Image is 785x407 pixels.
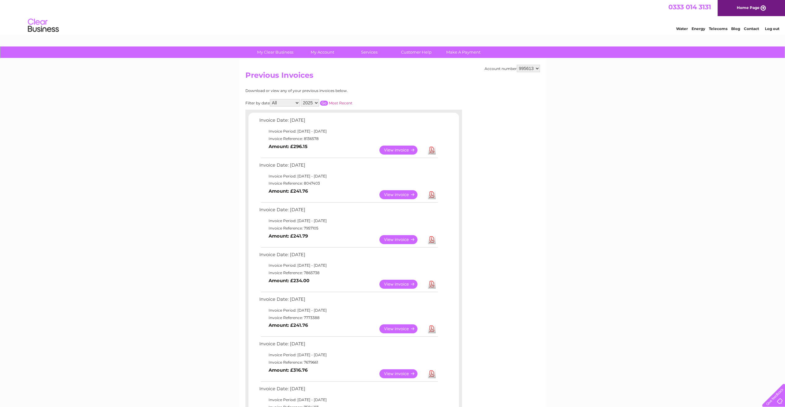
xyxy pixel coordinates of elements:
a: Download [428,324,436,333]
a: View [379,190,425,199]
b: Amount: £296.15 [269,144,308,149]
a: Download [428,369,436,378]
td: Invoice Reference: 7865738 [258,269,439,277]
div: Filter by date [245,99,408,107]
td: Invoice Date: [DATE] [258,116,439,128]
div: Download or view any of your previous invoices below. [245,89,408,93]
td: Invoice Period: [DATE] - [DATE] [258,217,439,225]
b: Amount: £241.76 [269,188,308,194]
td: Invoice Period: [DATE] - [DATE] [258,173,439,180]
a: Telecoms [709,26,727,31]
a: View [379,324,425,333]
a: View [379,280,425,289]
a: Water [676,26,688,31]
b: Amount: £316.76 [269,367,308,373]
td: Invoice Reference: 8047403 [258,180,439,187]
a: Download [428,146,436,155]
img: logo.png [28,16,59,35]
a: Customer Help [391,46,442,58]
td: Invoice Period: [DATE] - [DATE] [258,128,439,135]
div: Account number [485,65,540,72]
a: Make A Payment [438,46,489,58]
td: Invoice Date: [DATE] [258,206,439,217]
td: Invoice Period: [DATE] - [DATE] [258,396,439,404]
b: Amount: £234.00 [269,278,309,283]
a: 0333 014 3131 [668,3,711,11]
td: Invoice Date: [DATE] [258,340,439,351]
a: Log out [765,26,779,31]
td: Invoice Period: [DATE] - [DATE] [258,307,439,314]
td: Invoice Reference: 7679661 [258,359,439,366]
td: Invoice Period: [DATE] - [DATE] [258,351,439,359]
a: Most Recent [329,101,352,105]
a: Blog [731,26,740,31]
td: Invoice Date: [DATE] [258,385,439,396]
td: Invoice Reference: 7773388 [258,314,439,322]
b: Amount: £241.76 [269,322,308,328]
a: Download [428,235,436,244]
td: Invoice Date: [DATE] [258,295,439,307]
a: Contact [744,26,759,31]
a: Download [428,280,436,289]
div: Clear Business is a trading name of Verastar Limited (registered in [GEOGRAPHIC_DATA] No. 3667643... [247,3,539,30]
h2: Previous Invoices [245,71,540,83]
a: View [379,235,425,244]
a: My Clear Business [250,46,301,58]
td: Invoice Reference: 7957105 [258,225,439,232]
a: My Account [297,46,348,58]
a: Services [344,46,395,58]
a: Download [428,190,436,199]
td: Invoice Date: [DATE] [258,161,439,173]
a: View [379,369,425,378]
a: Energy [692,26,705,31]
a: View [379,146,425,155]
td: Invoice Date: [DATE] [258,251,439,262]
td: Invoice Period: [DATE] - [DATE] [258,262,439,269]
td: Invoice Reference: 8136578 [258,135,439,142]
b: Amount: £241.79 [269,233,308,239]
